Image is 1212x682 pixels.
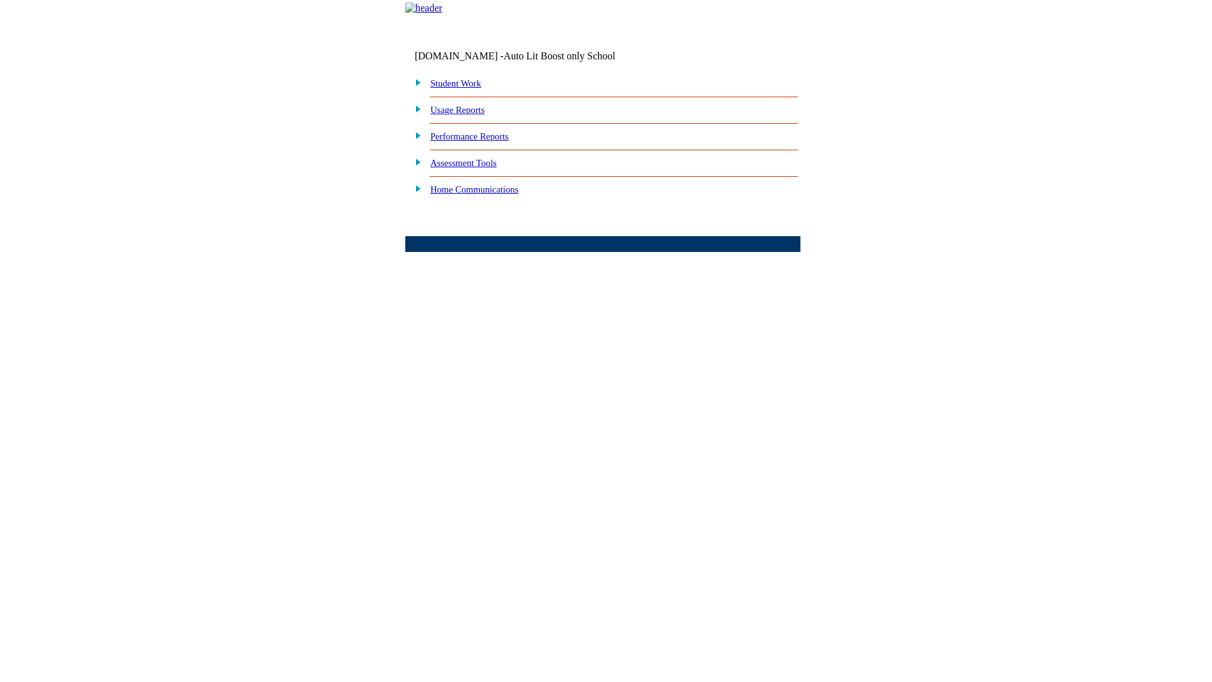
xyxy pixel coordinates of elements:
[408,129,422,141] img: plus.gif
[431,78,481,88] a: Student Work
[431,131,509,141] a: Performance Reports
[408,156,422,167] img: plus.gif
[431,184,519,194] a: Home Communications
[415,51,647,62] td: [DOMAIN_NAME] -
[431,158,497,168] a: Assessment Tools
[408,103,422,114] img: plus.gif
[504,51,615,61] nobr: Auto Lit Boost only School
[408,76,422,88] img: plus.gif
[405,3,443,14] img: header
[408,182,422,194] img: plus.gif
[431,105,485,115] a: Usage Reports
